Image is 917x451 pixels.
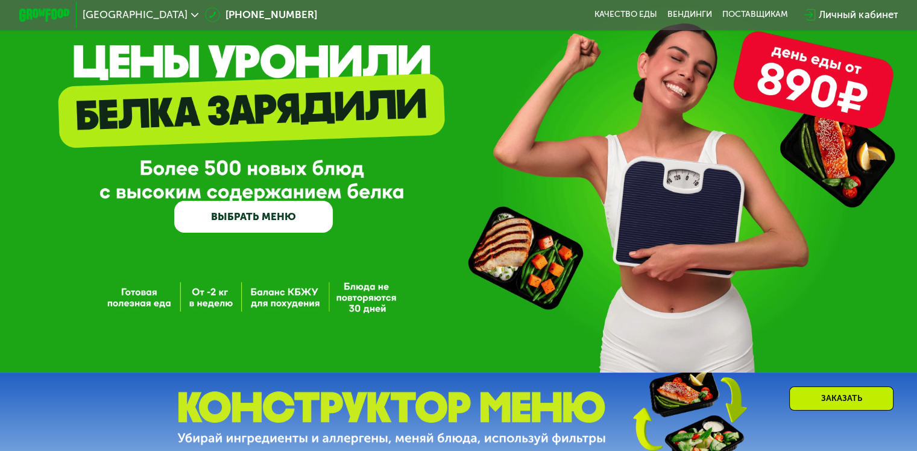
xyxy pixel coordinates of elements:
[667,10,712,20] a: Вендинги
[205,7,317,22] a: [PHONE_NUMBER]
[789,386,893,411] div: Заказать
[594,10,657,20] a: Качество еды
[722,10,788,20] div: поставщикам
[83,10,187,20] span: [GEOGRAPHIC_DATA]
[174,201,333,233] a: ВЫБРАТЬ МЕНЮ
[819,7,898,22] div: Личный кабинет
